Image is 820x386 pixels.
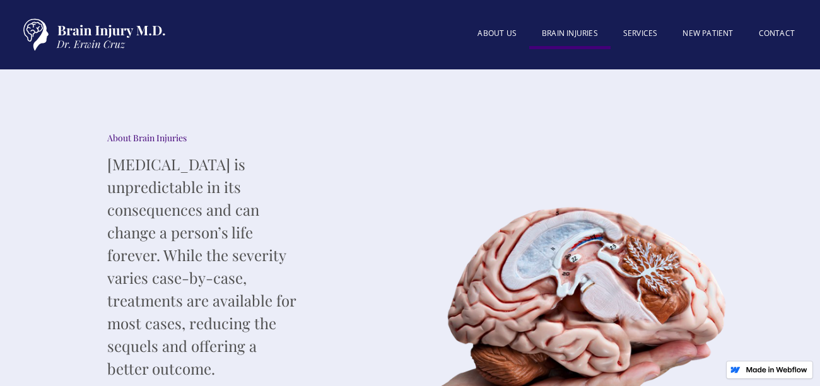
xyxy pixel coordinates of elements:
div: About Brain Injuries [107,132,296,144]
a: home [13,13,170,57]
a: New patient [670,21,746,46]
img: Made in Webflow [746,366,807,373]
p: [MEDICAL_DATA] is unpredictable in its consequences and can change a person’s life forever. While... [107,153,296,380]
a: SERVICES [611,21,671,46]
a: BRAIN INJURIES [529,21,611,49]
a: Contact [746,21,807,46]
a: About US [465,21,529,46]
